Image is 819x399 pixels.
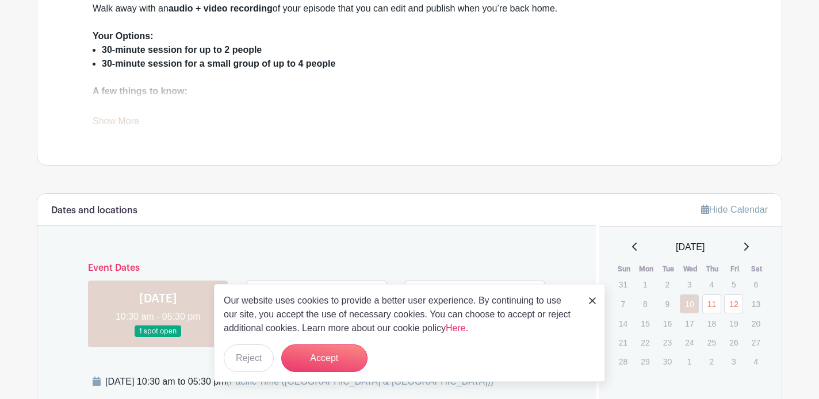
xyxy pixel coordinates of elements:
[169,3,273,13] strong: audio + video recording
[102,45,262,55] strong: 30-minute session for up to 2 people
[724,294,743,313] a: 12
[226,377,493,386] span: (Pacific Time ([GEOGRAPHIC_DATA] & [GEOGRAPHIC_DATA]))
[258,100,331,110] strong: reserve only one
[680,294,699,313] a: 10
[702,294,721,313] a: 11
[93,116,139,131] a: Show More
[724,263,746,275] th: Fri
[636,295,655,313] p: 8
[93,86,187,96] strong: A few things to know:
[680,333,699,351] p: 24
[724,314,743,332] p: 19
[105,375,493,389] div: [DATE] 10:30 am to 05:30 pm
[102,59,335,68] strong: 30-minute session for a small group of up to 4 people
[281,344,368,372] button: Accept
[724,333,743,351] p: 26
[636,333,655,351] p: 22
[702,352,721,370] p: 2
[747,314,766,332] p: 20
[657,263,680,275] th: Tue
[702,333,721,351] p: 25
[680,352,699,370] p: 1
[636,352,655,370] p: 29
[747,333,766,351] p: 27
[680,275,699,293] p: 3
[746,263,768,275] th: Sat
[613,263,636,275] th: Sun
[141,100,206,110] strong: complimentary
[658,314,677,332] p: 16
[224,294,577,335] p: Our website uses cookies to provide a better user experience. By continuing to use our site, you ...
[446,323,466,333] a: Here
[702,275,721,293] p: 4
[614,275,633,293] p: 31
[614,333,633,351] p: 21
[51,205,137,216] h6: Dates and locations
[102,98,726,112] li: Spots are but limited— to ensure everyone gets a chance.
[658,295,677,313] p: 9
[701,205,768,214] a: Hide Calendar
[93,31,153,41] strong: Your Options:
[679,263,702,275] th: Wed
[614,295,633,313] p: 7
[702,263,724,275] th: Thu
[658,275,677,293] p: 2
[676,240,705,254] span: [DATE]
[747,295,766,313] p: 13
[614,314,633,332] p: 14
[747,352,766,370] p: 4
[702,314,721,332] p: 18
[658,352,677,370] p: 30
[724,275,743,293] p: 5
[747,275,766,293] p: 6
[224,344,274,372] button: Reject
[589,297,596,304] img: close_button-5f87c8562297e5c2d7936805f587ecaba9071eb48480494691a3f1689db116b3.svg
[79,263,554,274] h6: Event Dates
[680,314,699,332] p: 17
[614,352,633,370] p: 28
[658,333,677,351] p: 23
[635,263,657,275] th: Mon
[636,275,655,293] p: 1
[636,314,655,332] p: 15
[724,352,743,370] p: 3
